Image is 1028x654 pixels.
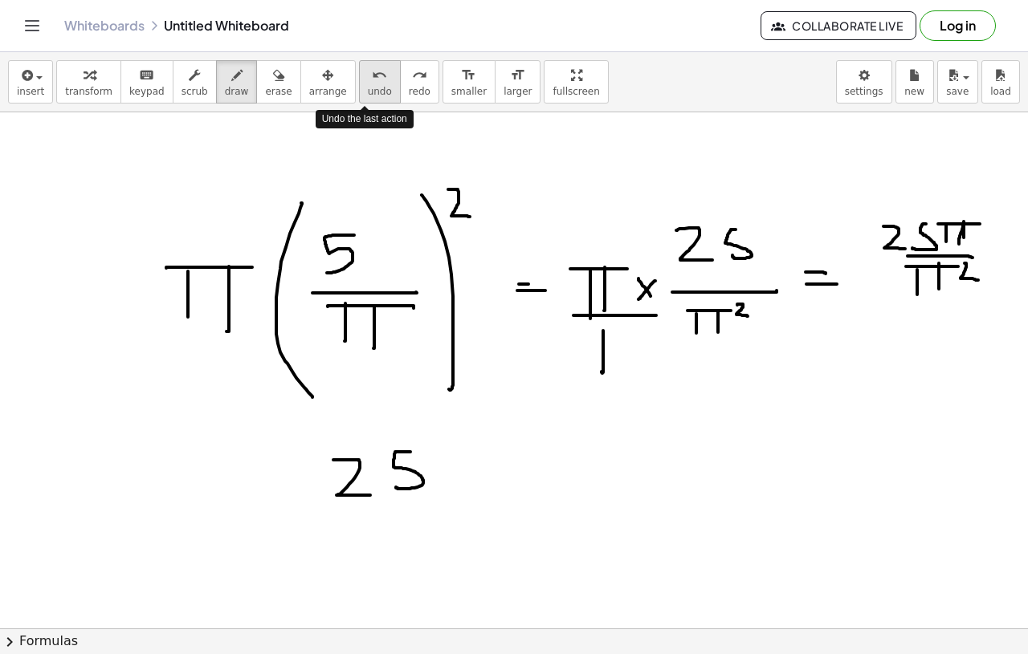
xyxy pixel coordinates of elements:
i: keyboard [139,66,154,85]
a: Whiteboards [64,18,145,34]
span: keypad [129,86,165,97]
span: arrange [309,86,347,97]
button: format_sizesmaller [443,60,496,104]
button: Toggle navigation [19,13,45,39]
button: scrub [173,60,217,104]
span: fullscreen [553,86,599,97]
button: save [937,60,978,104]
span: load [990,86,1011,97]
button: load [981,60,1020,104]
button: fullscreen [544,60,608,104]
span: larger [504,86,532,97]
button: Log in [920,10,996,41]
span: Collaborate Live [774,18,903,33]
button: redoredo [400,60,439,104]
span: new [904,86,924,97]
span: transform [65,86,112,97]
button: draw [216,60,258,104]
button: transform [56,60,121,104]
span: undo [368,86,392,97]
span: erase [265,86,292,97]
button: arrange [300,60,356,104]
i: undo [372,66,387,85]
span: scrub [182,86,208,97]
div: Undo the last action [316,110,414,128]
span: redo [409,86,430,97]
i: format_size [510,66,525,85]
button: keyboardkeypad [120,60,173,104]
i: format_size [461,66,476,85]
span: smaller [451,86,487,97]
button: erase [256,60,300,104]
i: redo [412,66,427,85]
button: settings [836,60,892,104]
button: new [895,60,934,104]
span: settings [845,86,883,97]
span: insert [17,86,44,97]
button: insert [8,60,53,104]
button: undoundo [359,60,401,104]
span: draw [225,86,249,97]
span: save [946,86,969,97]
button: format_sizelarger [495,60,541,104]
button: Collaborate Live [761,11,916,40]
